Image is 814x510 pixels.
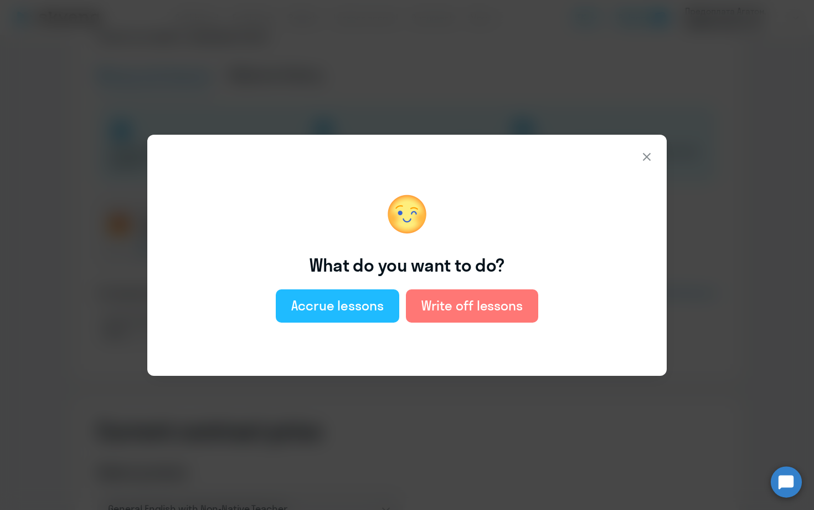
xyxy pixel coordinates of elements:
h4: What do you want to do? [310,254,504,276]
img: wink.png [380,187,434,241]
button: Write off lessons [406,289,538,323]
div: Accrue lessons [291,297,384,314]
button: Accrue lessons [276,289,399,323]
div: Write off lessons [421,297,523,314]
